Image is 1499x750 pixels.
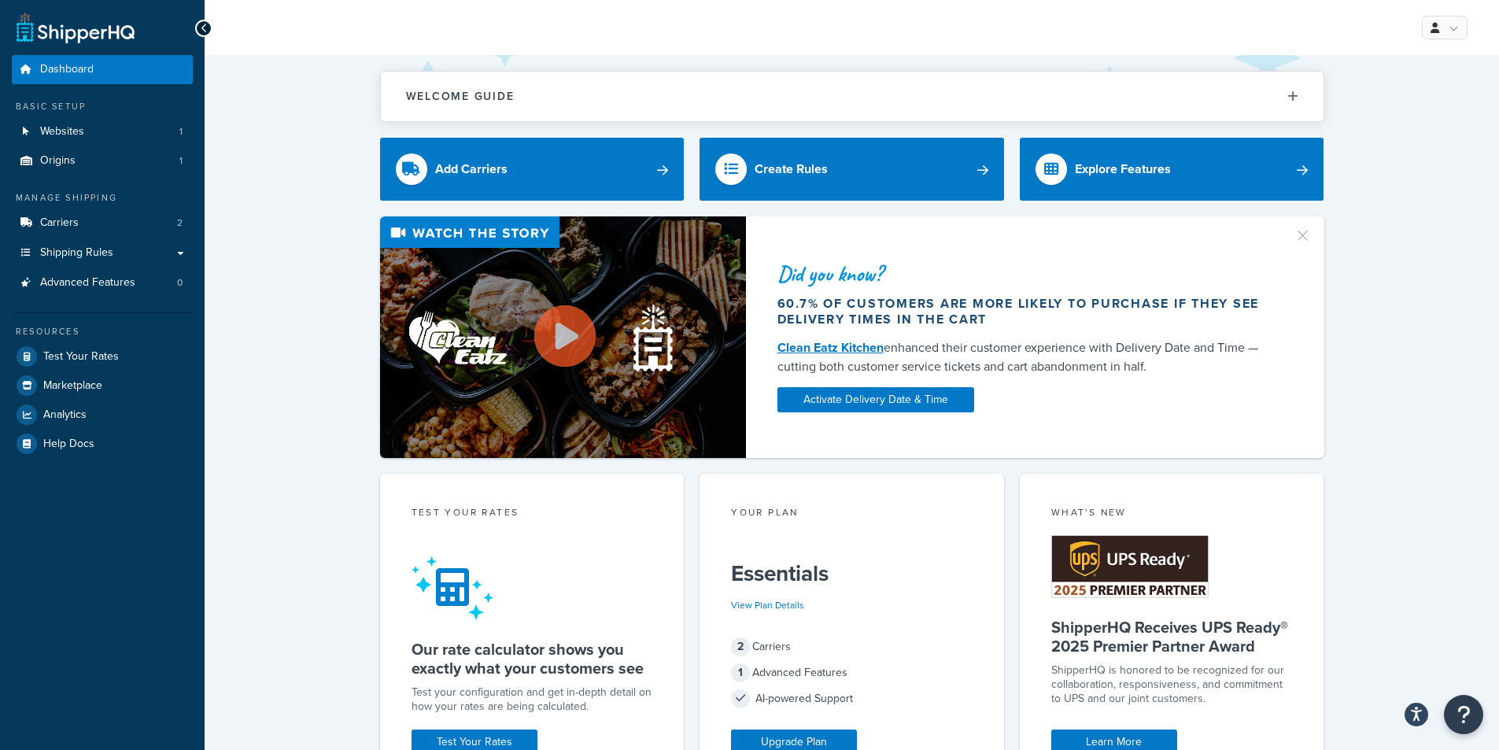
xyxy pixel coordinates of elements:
span: 0 [177,276,183,290]
a: Websites1 [12,117,193,146]
a: Add Carriers [380,138,685,201]
div: 60.7% of customers are more likely to purchase if they see delivery times in the cart [777,296,1275,327]
h2: Welcome Guide [406,91,515,102]
span: 1 [731,663,750,682]
li: Origins [12,146,193,175]
span: Marketplace [43,379,102,393]
div: Did you know? [777,263,1275,285]
div: Test your configuration and get in-depth detail on how your rates are being calculated. [412,685,653,714]
p: ShipperHQ is honored to be recognized for our collaboration, responsiveness, and commitment to UP... [1051,663,1293,706]
a: Analytics [12,401,193,429]
a: Origins1 [12,146,193,175]
span: Websites [40,125,84,139]
a: Dashboard [12,55,193,84]
div: Advanced Features [731,662,973,684]
div: Resources [12,325,193,338]
a: Activate Delivery Date & Time [777,387,974,412]
span: Help Docs [43,438,94,451]
h5: Essentials [731,561,973,586]
button: Open Resource Center [1444,695,1483,734]
span: 1 [179,154,183,168]
div: What's New [1051,505,1293,523]
div: Create Rules [755,158,828,180]
a: Help Docs [12,430,193,458]
h5: ShipperHQ Receives UPS Ready® 2025 Premier Partner Award [1051,618,1293,656]
a: Advanced Features0 [12,268,193,297]
span: Shipping Rules [40,246,113,260]
span: Advanced Features [40,276,135,290]
a: Create Rules [700,138,1004,201]
li: Advanced Features [12,268,193,297]
span: Origins [40,154,76,168]
div: Manage Shipping [12,191,193,205]
a: View Plan Details [731,598,804,612]
div: enhanced their customer experience with Delivery Date and Time — cutting both customer service ti... [777,338,1275,376]
span: Analytics [43,408,87,422]
a: Marketplace [12,371,193,400]
div: AI-powered Support [731,688,973,710]
div: Add Carriers [435,158,508,180]
a: Shipping Rules [12,238,193,268]
li: Carriers [12,209,193,238]
h5: Our rate calculator shows you exactly what your customers see [412,640,653,678]
span: 1 [179,125,183,139]
div: Basic Setup [12,100,193,113]
a: Clean Eatz Kitchen [777,338,884,357]
a: Explore Features [1020,138,1324,201]
a: Carriers2 [12,209,193,238]
div: Your Plan [731,505,973,523]
a: Test Your Rates [12,342,193,371]
div: Explore Features [1075,158,1171,180]
button: Welcome Guide [381,72,1324,121]
span: Carriers [40,216,79,230]
li: Websites [12,117,193,146]
div: Carriers [731,636,973,658]
img: Video thumbnail [380,216,746,458]
span: 2 [731,637,750,656]
span: Test Your Rates [43,350,119,364]
div: Test your rates [412,505,653,523]
span: Dashboard [40,63,94,76]
span: 2 [177,216,183,230]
